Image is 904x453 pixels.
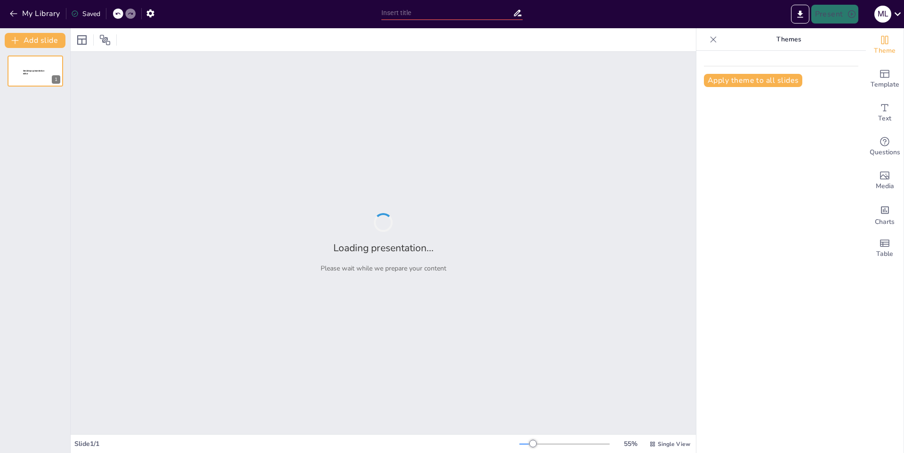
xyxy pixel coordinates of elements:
[874,6,891,23] div: m l
[333,241,434,254] h2: Loading presentation...
[811,5,858,24] button: Present
[875,217,895,227] span: Charts
[874,46,896,56] span: Theme
[5,33,65,48] button: Add slide
[704,74,802,87] button: Apply theme to all slides
[878,113,891,124] span: Text
[658,440,690,448] span: Single View
[74,439,519,448] div: Slide 1 / 1
[619,439,642,448] div: 55 %
[23,70,44,75] span: Sendsteps presentation editor
[7,6,64,21] button: My Library
[74,32,89,48] div: Layout
[791,5,809,24] button: Export to PowerPoint
[321,264,446,273] p: Please wait while we prepare your content
[870,147,900,158] span: Questions
[866,28,904,62] div: Change the overall theme
[99,34,111,46] span: Position
[866,96,904,130] div: Add text boxes
[71,9,100,18] div: Saved
[721,28,856,51] p: Themes
[866,130,904,164] div: Get real-time input from your audience
[871,79,899,90] span: Template
[866,231,904,265] div: Add a table
[866,164,904,198] div: Add images, graphics, shapes or video
[874,5,891,24] button: m l
[876,181,894,191] span: Media
[866,198,904,231] div: Add charts and graphs
[8,56,63,87] div: 1
[381,6,513,20] input: Insert title
[866,62,904,96] div: Add ready made slides
[52,75,60,84] div: 1
[876,249,893,259] span: Table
